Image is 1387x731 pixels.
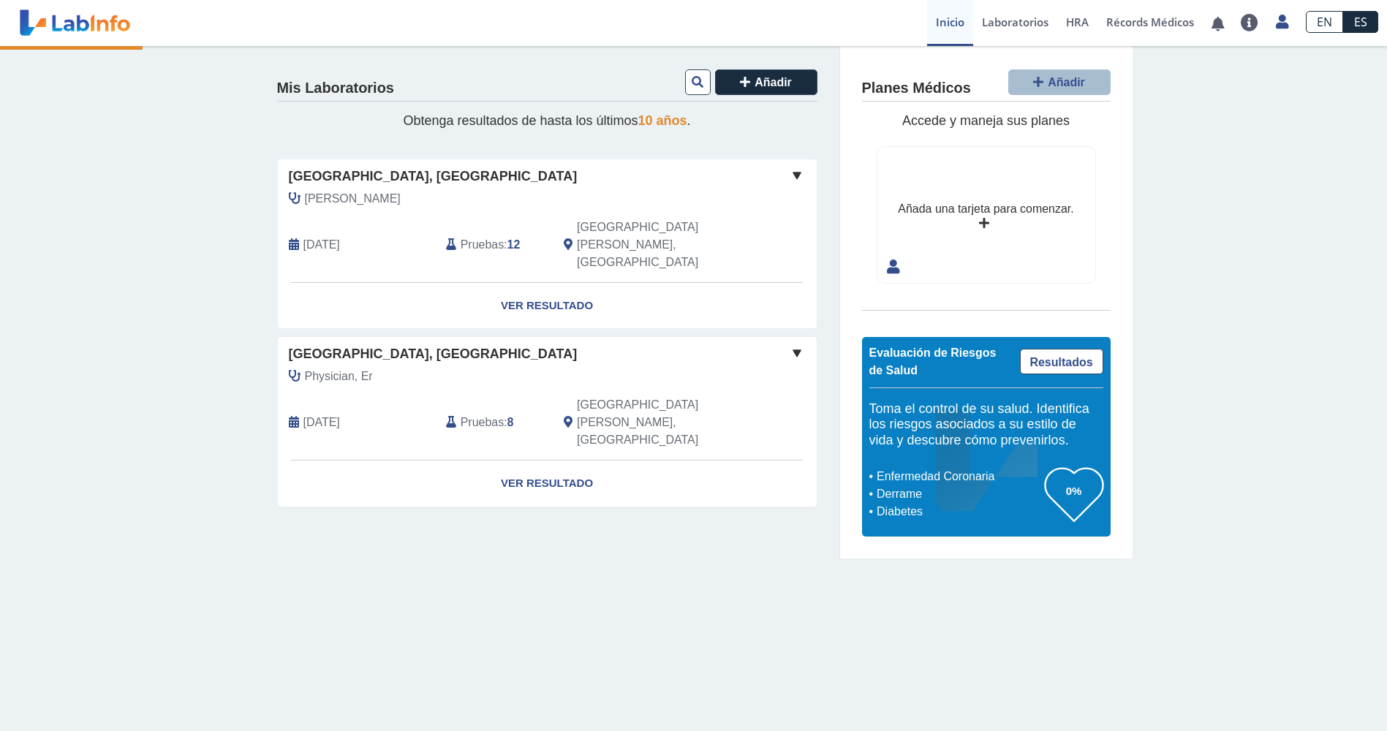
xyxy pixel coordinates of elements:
a: ES [1343,11,1378,33]
li: Diabetes [873,503,1045,520]
a: Ver Resultado [278,283,817,329]
span: Pruebas [461,236,504,254]
span: 2025-07-25 [303,414,340,431]
div: : [435,219,553,271]
button: Añadir [1008,69,1111,95]
div: : [435,396,553,449]
span: Pruebas [461,414,504,431]
span: 2025-08-19 [303,236,340,254]
h5: Toma el control de su salud. Identifica los riesgos asociados a su estilo de vida y descubre cómo... [869,401,1103,449]
span: San Juan, PR [577,219,738,271]
button: Añadir [715,69,817,95]
h4: Planes Médicos [862,80,971,97]
h3: 0% [1045,482,1103,500]
span: Evaluación de Riesgos de Salud [869,346,997,376]
div: Añada una tarjeta para comenzar. [898,200,1073,218]
span: Añadir [1048,76,1085,88]
span: San Juan, PR [577,396,738,449]
span: 10 años [638,113,687,128]
li: Enfermedad Coronaria [873,468,1045,485]
span: Obtenga resultados de hasta los últimos . [403,113,690,128]
span: [GEOGRAPHIC_DATA], [GEOGRAPHIC_DATA] [289,344,578,364]
a: Ver Resultado [278,461,817,507]
li: Derrame [873,485,1045,503]
b: 8 [507,416,514,428]
span: HRA [1066,15,1089,29]
span: Añadir [755,76,792,88]
span: Accede y maneja sus planes [902,113,1070,128]
a: EN [1306,11,1343,33]
span: Physician, Er [305,368,373,385]
span: [GEOGRAPHIC_DATA], [GEOGRAPHIC_DATA] [289,167,578,186]
span: Gonzalez, Edgardo [305,190,401,208]
h4: Mis Laboratorios [277,80,394,97]
a: Resultados [1020,349,1103,374]
b: 12 [507,238,521,251]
